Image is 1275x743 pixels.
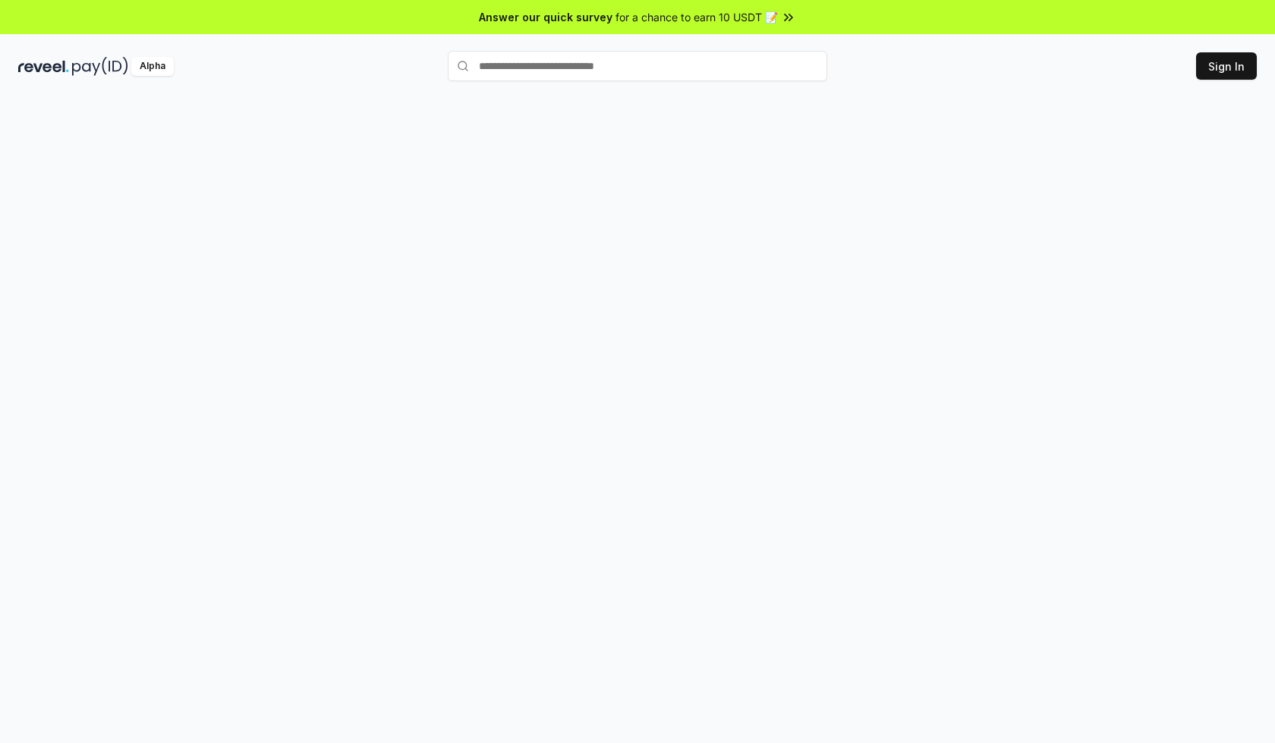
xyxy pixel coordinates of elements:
[1196,52,1257,80] button: Sign In
[18,57,69,76] img: reveel_dark
[131,57,174,76] div: Alpha
[615,9,778,25] span: for a chance to earn 10 USDT 📝
[72,57,128,76] img: pay_id
[479,9,612,25] span: Answer our quick survey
